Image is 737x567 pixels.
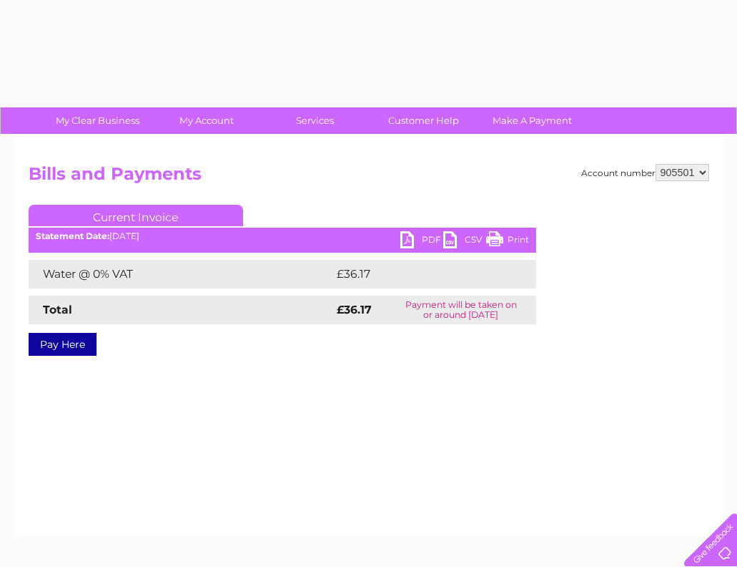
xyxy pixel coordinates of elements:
[256,107,374,134] a: Services
[400,231,443,252] a: PDF
[29,333,97,356] a: Pay Here
[147,107,265,134] a: My Account
[337,303,372,316] strong: £36.17
[29,205,243,226] a: Current Invoice
[386,296,536,324] td: Payment will be taken on or around [DATE]
[29,164,709,191] h2: Bills and Payments
[486,231,529,252] a: Print
[39,107,157,134] a: My Clear Business
[473,107,591,134] a: Make A Payment
[365,107,483,134] a: Customer Help
[581,164,709,181] div: Account number
[333,260,506,289] td: £36.17
[443,231,486,252] a: CSV
[43,303,72,316] strong: Total
[36,231,109,241] b: Statement Date:
[29,260,333,289] td: Water @ 0% VAT
[29,231,536,241] div: [DATE]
